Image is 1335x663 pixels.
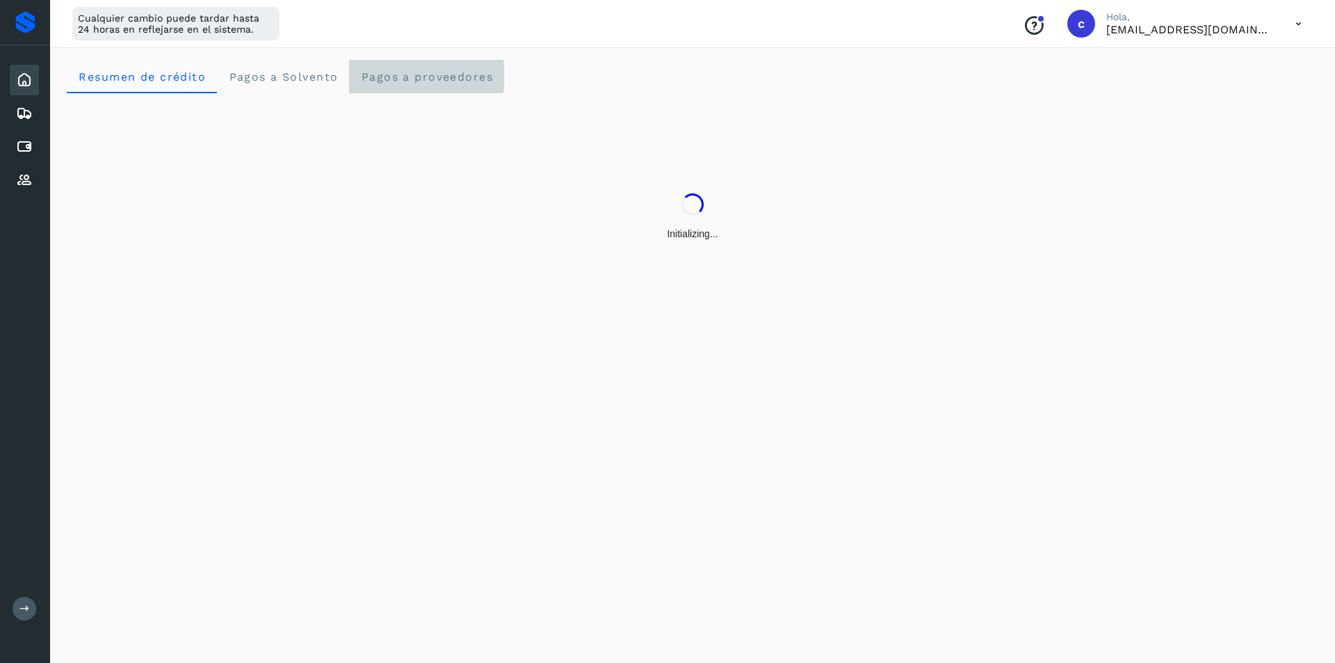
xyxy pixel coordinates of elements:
div: Cualquier cambio puede tardar hasta 24 horas en reflejarse en el sistema. [72,7,280,40]
div: Embarques [10,98,39,129]
p: contabilidad5@easo.com [1106,23,1273,36]
div: Cuentas por pagar [10,131,39,162]
span: Pagos a proveedores [360,70,493,83]
span: Pagos a Solvento [228,70,338,83]
p: Hola, [1106,11,1273,23]
div: Proveedores [10,165,39,195]
span: Resumen de crédito [78,70,206,83]
div: Inicio [10,65,39,95]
